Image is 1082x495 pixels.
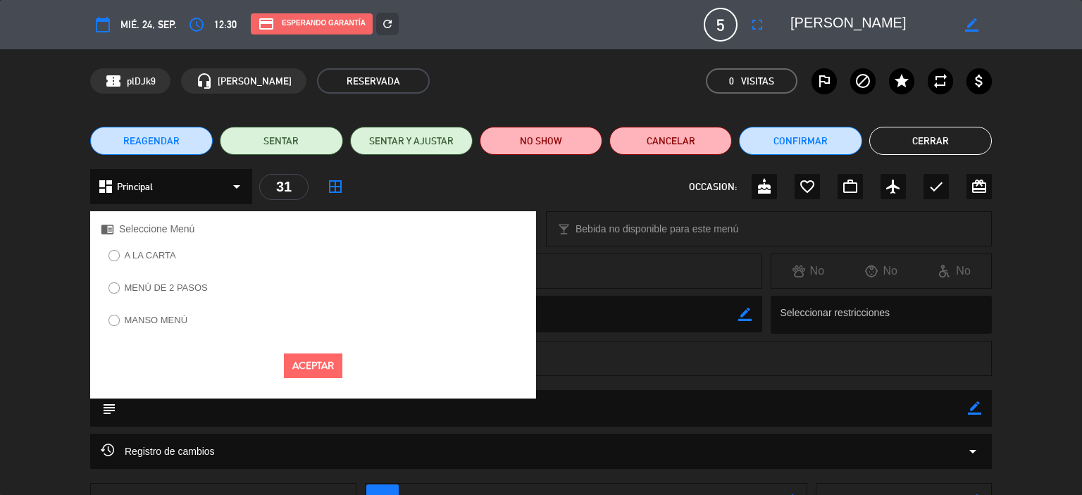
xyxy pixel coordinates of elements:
[90,127,213,155] button: REAGENDAR
[90,12,116,37] button: calendar_today
[120,16,177,33] span: mié. 24, sep.
[381,18,394,30] i: refresh
[845,262,918,280] div: No
[704,8,738,42] span: 5
[965,18,978,32] i: border_color
[228,178,245,195] i: arrow_drop_down
[327,178,344,195] i: border_all
[105,73,122,89] span: confirmation_number
[745,12,770,37] button: fullscreen
[557,223,571,236] i: local_bar
[771,262,845,280] div: No
[968,401,981,415] i: border_color
[259,174,309,200] div: 31
[184,12,209,37] button: access_time
[971,73,988,89] i: attach_money
[101,223,114,236] i: chrome_reader_mode
[739,127,862,155] button: Confirmar
[738,308,752,321] i: border_color
[869,127,992,155] button: Cerrar
[119,221,194,237] span: Seleccione Menú
[101,443,215,460] span: Registro de cambios
[123,134,180,149] span: REAGENDAR
[97,178,114,195] i: dashboard
[188,16,205,33] i: access_time
[214,16,237,33] span: 12:30
[125,251,176,260] label: A LA CARTA
[741,73,774,89] em: Visitas
[749,16,766,33] i: fullscreen
[756,178,773,195] i: cake
[117,179,153,195] span: Principal
[350,127,473,155] button: SENTAR Y AJUSTAR
[854,73,871,89] i: block
[251,13,373,35] div: Esperando garantía
[689,179,737,195] span: OCCASION:
[101,401,116,416] i: subject
[258,15,275,32] i: credit_card
[729,73,734,89] span: 0
[125,283,208,292] label: MENÚ DE 2 PASOS
[971,178,988,195] i: card_giftcard
[576,221,738,237] span: Bebida no disponible para este menú
[964,443,981,460] i: arrow_drop_down
[842,178,859,195] i: work_outline
[928,178,945,195] i: check
[218,73,292,89] span: [PERSON_NAME]
[918,262,991,280] div: No
[220,127,342,155] button: SENTAR
[816,73,833,89] i: outlined_flag
[885,178,902,195] i: airplanemode_active
[94,16,111,33] i: calendar_today
[127,73,156,89] span: plDJk9
[317,68,430,94] span: RESERVADA
[799,178,816,195] i: favorite_border
[125,315,188,325] label: MANSO MENÚ
[480,127,602,155] button: NO SHOW
[284,353,342,378] button: Aceptar
[932,73,949,89] i: repeat
[196,73,213,89] i: headset_mic
[893,73,910,89] i: star
[609,127,732,155] button: Cancelar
